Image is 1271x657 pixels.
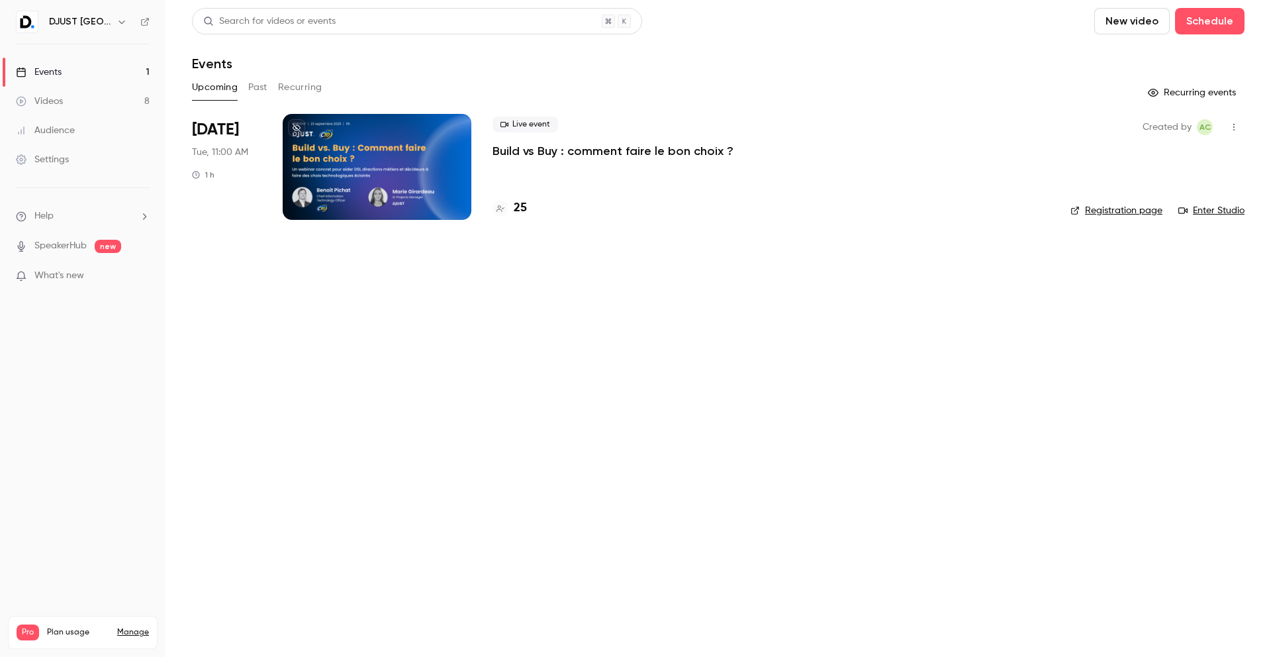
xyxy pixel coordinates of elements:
[493,199,527,217] a: 25
[192,119,239,140] span: [DATE]
[17,625,39,640] span: Pro
[192,114,261,220] div: Sep 23 Tue, 11:00 AM (Europe/Paris)
[192,146,248,159] span: Tue, 11:00 AM
[49,15,111,28] h6: DJUST [GEOGRAPHIC_DATA]
[117,627,149,638] a: Manage
[1175,8,1245,34] button: Schedule
[34,209,54,223] span: Help
[203,15,336,28] div: Search for videos or events
[34,269,84,283] span: What's new
[1094,8,1170,34] button: New video
[192,170,214,180] div: 1 h
[192,77,238,98] button: Upcoming
[16,209,150,223] li: help-dropdown-opener
[192,56,232,72] h1: Events
[1200,119,1211,135] span: AC
[47,627,109,638] span: Plan usage
[16,153,69,166] div: Settings
[34,239,87,253] a: SpeakerHub
[278,77,322,98] button: Recurring
[493,143,733,159] a: Build vs Buy : comment faire le bon choix ?
[16,95,63,108] div: Videos
[1197,119,1213,135] span: Aubéry Chauvin
[1142,82,1245,103] button: Recurring events
[134,270,150,282] iframe: Noticeable Trigger
[514,199,527,217] h4: 25
[1070,204,1162,217] a: Registration page
[95,240,121,253] span: new
[1143,119,1192,135] span: Created by
[17,11,38,32] img: DJUST France
[493,117,558,132] span: Live event
[1178,204,1245,217] a: Enter Studio
[16,66,62,79] div: Events
[248,77,267,98] button: Past
[16,124,75,137] div: Audience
